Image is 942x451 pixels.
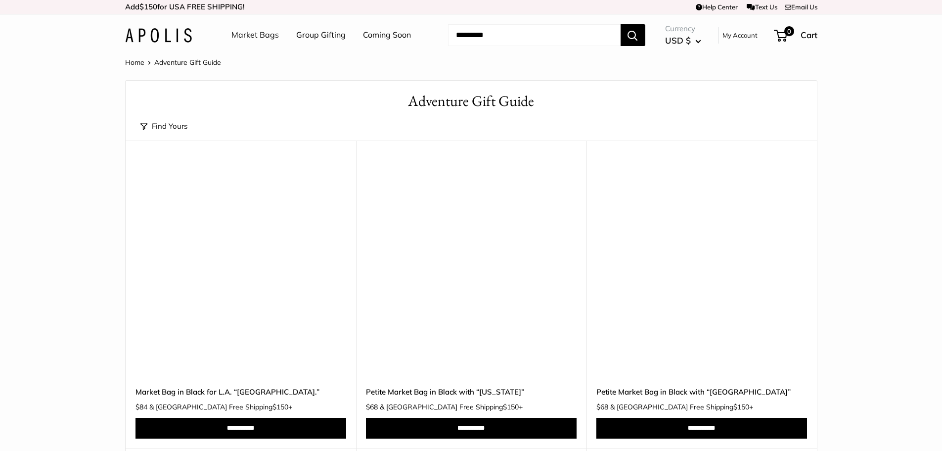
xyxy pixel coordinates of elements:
[784,26,794,36] span: 0
[380,403,523,410] span: & [GEOGRAPHIC_DATA] Free Shipping +
[366,386,577,398] a: Petite Market Bag in Black with “[US_STATE]”
[596,386,807,398] a: Petite Market Bag in Black with “[GEOGRAPHIC_DATA]”
[503,402,519,411] span: $150
[733,402,749,411] span: $150
[747,3,777,11] a: Text Us
[775,27,817,43] a: 0 Cart
[125,58,144,67] a: Home
[596,165,807,376] a: Petite Market Bag in Black with “LONDON”Petite Market Bag in Black with “LONDON”
[135,402,147,411] span: $84
[665,22,701,36] span: Currency
[801,30,817,40] span: Cart
[135,165,346,376] a: Market Bag in Black for L.A. “LOS ANGELES.”Market Bag in Black for L.A. “LOS ANGELES.”
[448,24,621,46] input: Search...
[665,35,691,46] span: USD $
[596,402,608,411] span: $68
[140,91,802,112] h1: Adventure Gift Guide
[154,58,221,67] span: Adventure Gift Guide
[140,119,187,133] button: Find Yours
[722,29,758,41] a: My Account
[231,28,279,43] a: Market Bags
[366,165,577,376] a: Petite Market Bag in Black with “NEW YORK”Petite Market Bag in Black with “NEW YORK”
[363,28,411,43] a: Coming Soon
[366,402,378,411] span: $68
[272,402,288,411] span: $150
[785,3,817,11] a: Email Us
[610,403,753,410] span: & [GEOGRAPHIC_DATA] Free Shipping +
[139,2,157,11] span: $150
[665,33,701,49] button: USD $
[621,24,645,46] button: Search
[296,28,346,43] a: Group Gifting
[125,56,221,69] nav: Breadcrumb
[125,28,192,43] img: Apolis
[696,3,738,11] a: Help Center
[149,403,292,410] span: & [GEOGRAPHIC_DATA] Free Shipping +
[135,386,346,398] a: Market Bag in Black for L.A. “[GEOGRAPHIC_DATA].”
